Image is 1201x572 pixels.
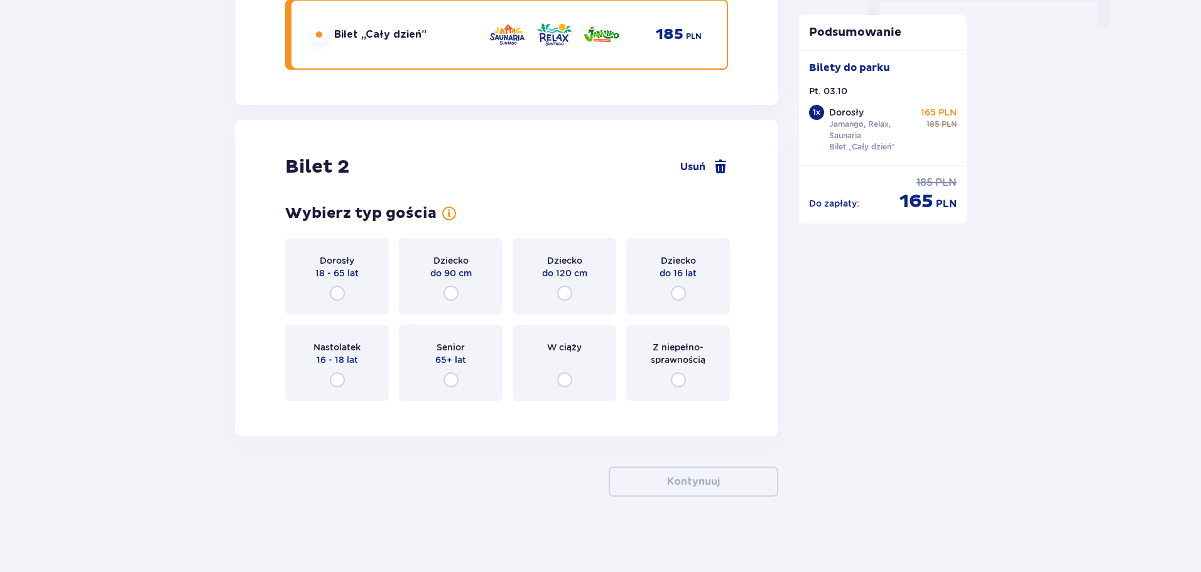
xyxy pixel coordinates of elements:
p: Z niepełno­sprawnością [638,341,719,366]
p: 165 [899,190,933,213]
p: Podsumowanie [799,25,967,40]
p: Pt. 03.10 [809,85,847,97]
img: zone logo [583,21,620,48]
p: 65+ lat [435,353,466,366]
img: zone logo [489,21,526,48]
p: 18 - 65 lat [315,267,359,279]
p: Do zapłaty : [809,197,859,210]
p: Nastolatek [313,341,361,353]
span: Usuń [680,160,705,174]
p: 185 [927,119,939,130]
p: Bilet „Cały dzień” [829,141,895,153]
p: Bilety do parku [809,61,890,75]
p: PLN [942,119,957,130]
p: Dziecko [661,254,696,267]
a: Usuń [680,159,728,175]
p: Dorosły [320,254,354,267]
p: do 16 lat [660,267,697,279]
p: Kontynuuj [667,475,720,488]
p: Dorosły [829,106,864,119]
p: 185 [656,25,683,44]
p: PLN [936,197,957,211]
p: Senior [437,341,465,353]
p: do 120 cm [542,267,587,279]
p: PLN [686,31,702,42]
p: Bilet „Cały dzień” [334,28,427,41]
p: 16 - 18 lat [317,353,358,366]
p: 165 PLN [921,106,957,119]
p: do 90 cm [430,267,472,279]
button: Kontynuuj [609,467,778,497]
p: Wybierz typ gościa [285,204,437,223]
p: W ciąży [547,341,582,353]
p: PLN [935,176,957,190]
img: zone logo [536,21,573,48]
div: 1 x [809,105,824,120]
p: Dziecko [547,254,582,267]
p: 185 [916,176,933,190]
p: Dziecko [433,254,469,267]
p: Bilet 2 [285,155,349,179]
p: Jamango, Relax, Saunaria [829,119,916,141]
